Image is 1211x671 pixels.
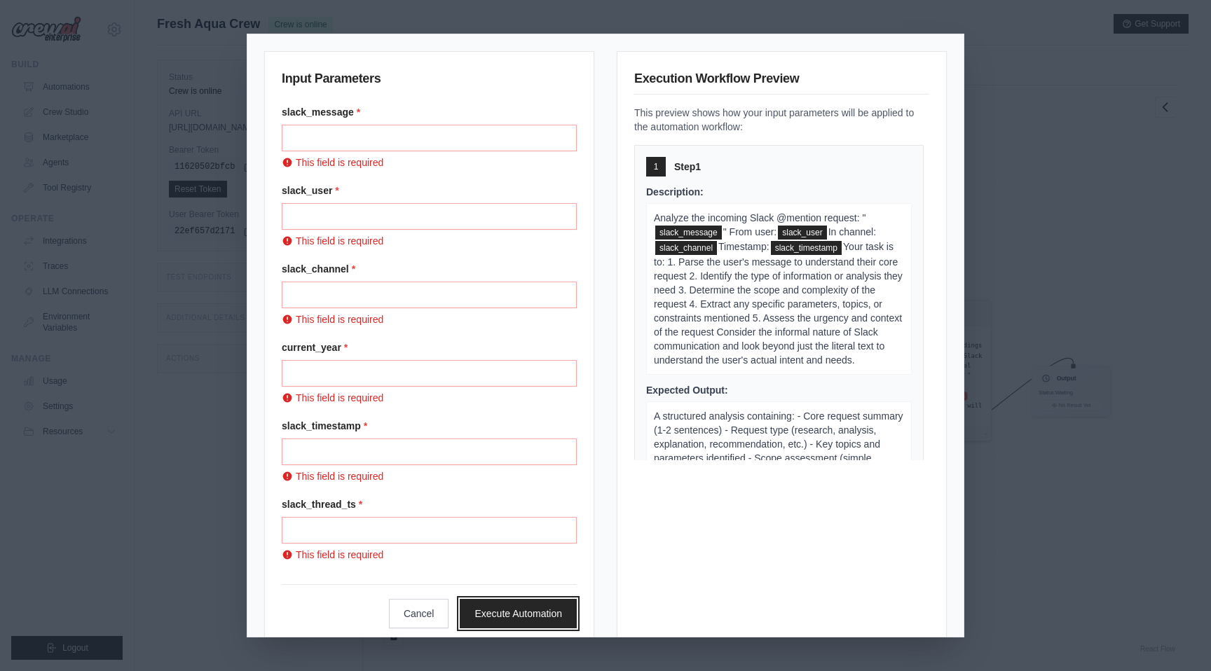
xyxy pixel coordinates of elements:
[460,599,577,628] button: Execute Automation
[282,262,577,276] label: slack_channel
[674,160,701,174] span: Step 1
[282,497,577,511] label: slack_thread_ts
[723,226,777,237] span: " From user:
[654,212,866,223] span: Analyze the incoming Slack @mention request: "
[282,469,577,483] p: This field is required
[389,599,449,628] button: Cancel
[282,184,577,198] label: slack_user
[1141,604,1211,671] iframe: Chat Widget
[655,226,722,240] span: slack_message
[282,419,577,433] label: slack_timestamp
[634,69,929,95] h3: Execution Workflow Preview
[282,391,577,405] p: This field is required
[282,155,577,170] p: This field is required
[282,105,577,119] label: slack_message
[282,548,577,562] p: This field is required
[646,385,728,396] span: Expected Output:
[282,340,577,354] label: current_year
[655,241,717,255] span: slack_channel
[282,234,577,248] p: This field is required
[771,241,842,255] span: slack_timestamp
[282,69,577,94] h3: Input Parameters
[778,226,826,240] span: slack_user
[654,410,903,492] span: A structured analysis containing: - Core request summary (1-2 sentences) - Request type (research...
[282,312,577,326] p: This field is required
[634,106,929,134] p: This preview shows how your input parameters will be applied to the automation workflow:
[646,186,704,198] span: Description:
[718,241,769,252] span: Timestamp:
[654,241,903,365] span: Your task is to: 1. Parse the user's message to understand their core request 2. Identify the typ...
[828,226,877,237] span: In channel:
[654,161,659,172] span: 1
